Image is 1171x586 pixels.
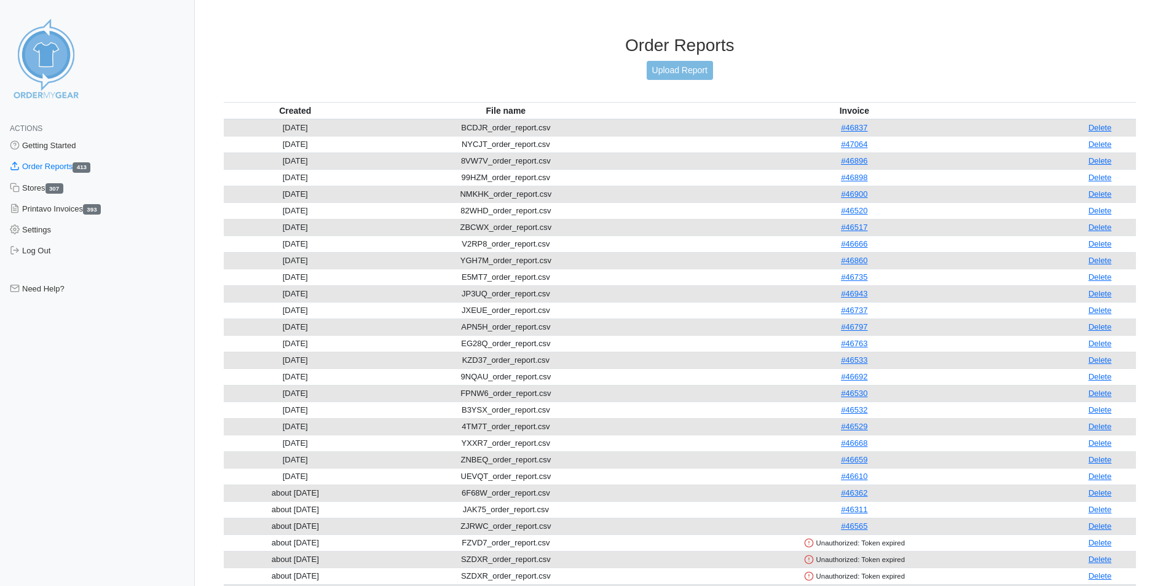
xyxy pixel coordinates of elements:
a: Delete [1089,156,1112,165]
a: Delete [1089,206,1112,215]
a: Delete [1089,405,1112,414]
td: JAK75_order_report.csv [367,501,645,518]
td: about [DATE] [224,518,367,534]
a: Upload Report [647,61,713,80]
td: E5MT7_order_report.csv [367,269,645,285]
td: [DATE] [224,269,367,285]
a: Delete [1089,123,1112,132]
td: about [DATE] [224,501,367,518]
td: [DATE] [224,252,367,269]
td: [DATE] [224,402,367,418]
a: Delete [1089,555,1112,564]
td: [DATE] [224,368,367,385]
td: [DATE] [224,219,367,236]
a: #46692 [841,372,867,381]
a: #46668 [841,438,867,448]
a: Delete [1089,521,1112,531]
td: [DATE] [224,186,367,202]
td: [DATE] [224,119,367,137]
td: [DATE] [224,136,367,152]
td: [DATE] [224,302,367,319]
td: [DATE] [224,418,367,435]
a: #47064 [841,140,867,149]
a: #46900 [841,189,867,199]
a: #46311 [841,505,867,514]
a: Delete [1089,256,1112,265]
div: Unauthorized: Token expired [647,571,1062,582]
td: EG28Q_order_report.csv [367,335,645,352]
td: 99HZM_order_report.csv [367,169,645,186]
td: B3YSX_order_report.csv [367,402,645,418]
td: ZJRWC_order_report.csv [367,518,645,534]
td: ZBCWX_order_report.csv [367,219,645,236]
td: [DATE] [224,169,367,186]
td: SZDXR_order_report.csv [367,551,645,568]
span: 307 [45,183,63,194]
a: Delete [1089,355,1112,365]
td: [DATE] [224,236,367,252]
span: 393 [83,204,101,215]
td: [DATE] [224,385,367,402]
a: #46763 [841,339,867,348]
td: ZNBEQ_order_report.csv [367,451,645,468]
a: Delete [1089,322,1112,331]
a: #46837 [841,123,867,132]
a: Delete [1089,140,1112,149]
td: [DATE] [224,319,367,335]
th: Created [224,102,367,119]
a: Delete [1089,488,1112,497]
a: Delete [1089,422,1112,431]
a: #46797 [841,322,867,331]
a: #46517 [841,223,867,232]
a: Delete [1089,389,1112,398]
td: KZD37_order_report.csv [367,352,645,368]
td: NYCJT_order_report.csv [367,136,645,152]
a: Delete [1089,372,1112,381]
a: #46898 [841,173,867,182]
span: 413 [73,162,90,173]
td: FPNW6_order_report.csv [367,385,645,402]
td: YXXR7_order_report.csv [367,435,645,451]
a: #46666 [841,239,867,248]
td: [DATE] [224,152,367,169]
td: NMKHK_order_report.csv [367,186,645,202]
td: about [DATE] [224,551,367,568]
a: #46529 [841,422,867,431]
a: Delete [1089,223,1112,232]
a: #46860 [841,256,867,265]
a: Delete [1089,272,1112,282]
td: [DATE] [224,451,367,468]
a: Delete [1089,538,1112,547]
a: Delete [1089,239,1112,248]
td: V2RP8_order_report.csv [367,236,645,252]
a: #46530 [841,389,867,398]
a: Delete [1089,455,1112,464]
div: Unauthorized: Token expired [647,554,1062,565]
a: #46735 [841,272,867,282]
td: 9NQAU_order_report.csv [367,368,645,385]
td: BCDJR_order_report.csv [367,119,645,137]
td: YGH7M_order_report.csv [367,252,645,269]
div: Unauthorized: Token expired [647,537,1062,548]
a: Delete [1089,189,1112,199]
a: #46896 [841,156,867,165]
h3: Order Reports [224,35,1137,56]
a: #46532 [841,405,867,414]
a: Delete [1089,472,1112,481]
td: APN5H_order_report.csv [367,319,645,335]
td: 4TM7T_order_report.csv [367,418,645,435]
a: #46362 [841,488,867,497]
td: FZVD7_order_report.csv [367,534,645,551]
th: Invoice [645,102,1064,119]
td: [DATE] [224,352,367,368]
a: Delete [1089,306,1112,315]
td: JP3UQ_order_report.csv [367,285,645,302]
td: [DATE] [224,335,367,352]
a: Delete [1089,339,1112,348]
a: #46659 [841,455,867,464]
a: #46610 [841,472,867,481]
td: JXEUE_order_report.csv [367,302,645,319]
a: #46520 [841,206,867,215]
a: Delete [1089,571,1112,580]
td: [DATE] [224,468,367,485]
